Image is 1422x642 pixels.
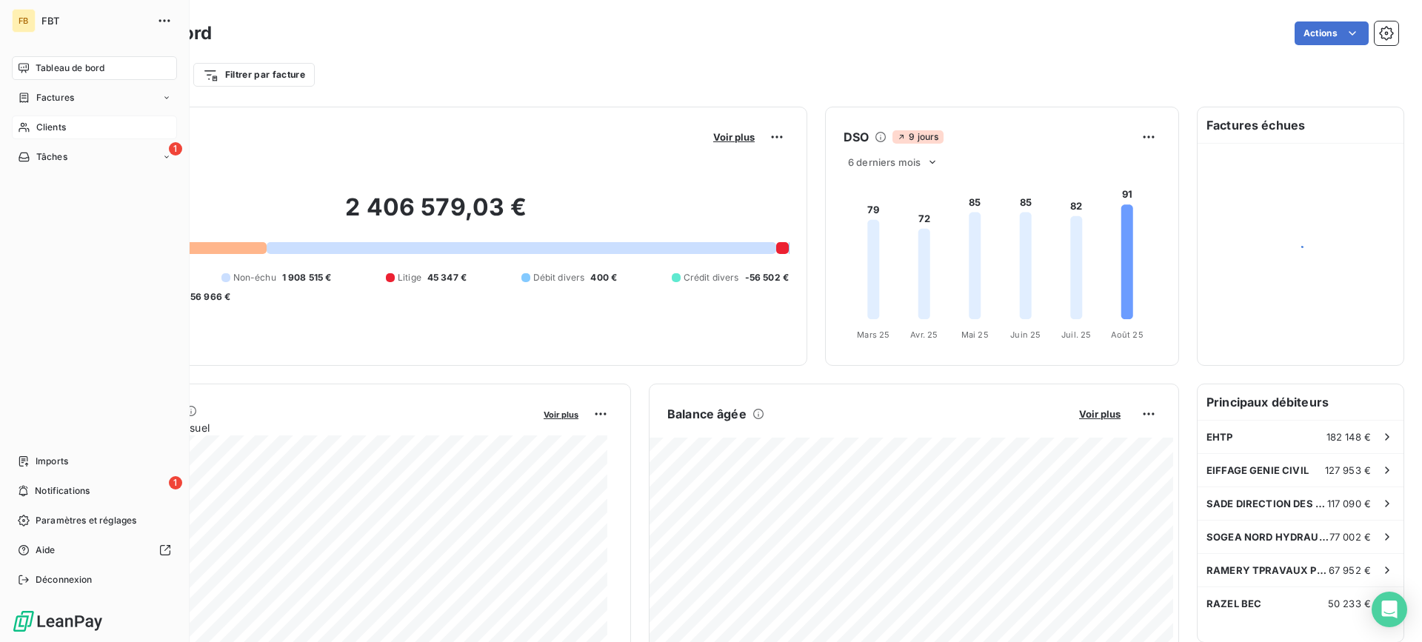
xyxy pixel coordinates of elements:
h6: Balance âgée [667,405,747,423]
span: Débit divers [533,271,585,284]
span: Non-échu [233,271,276,284]
span: 6 derniers mois [848,156,921,168]
tspan: Mai 25 [961,330,989,340]
button: Voir plus [709,130,759,144]
span: -56 966 € [186,290,230,304]
span: Paramètres et réglages [36,514,136,527]
span: SOGEA NORD HYDRAULIQUE [1206,531,1329,543]
a: Tableau de bord [12,56,177,80]
span: 117 090 € [1327,498,1371,509]
div: FB [12,9,36,33]
span: 9 jours [892,130,943,144]
span: EIFFAGE GENIE CIVIL [1206,464,1309,476]
span: SADE DIRECTION DES HAUTS DE FRANCE [1206,498,1327,509]
h6: Principaux débiteurs [1198,384,1403,420]
a: Clients [12,116,177,139]
span: 182 148 € [1326,431,1371,443]
span: RAZEL BEC [1206,598,1261,609]
span: Factures [36,91,74,104]
tspan: Mars 25 [857,330,889,340]
a: 1Tâches [12,145,177,169]
span: 77 002 € [1329,531,1371,543]
span: Voir plus [713,131,755,143]
a: Factures [12,86,177,110]
span: Voir plus [544,409,578,420]
span: 45 347 € [427,271,467,284]
tspan: Juil. 25 [1061,330,1091,340]
span: Crédit divers [684,271,739,284]
span: Imports [36,455,68,468]
span: RAMERY TPRAVAUX PUBLICS [1206,564,1329,576]
a: Paramètres et réglages [12,509,177,532]
span: Notifications [35,484,90,498]
img: Logo LeanPay [12,609,104,633]
span: Déconnexion [36,573,93,586]
div: Open Intercom Messenger [1372,592,1407,627]
span: 1 [169,142,182,156]
span: Litige [398,271,421,284]
tspan: Avr. 25 [910,330,938,340]
button: Filtrer par facture [193,63,315,87]
tspan: Juin 25 [1010,330,1041,340]
span: 127 953 € [1325,464,1371,476]
span: 400 € [590,271,617,284]
button: Voir plus [539,407,583,421]
span: Tableau de bord [36,61,104,75]
h6: Factures échues [1198,107,1403,143]
a: Imports [12,449,177,473]
tspan: Août 25 [1111,330,1144,340]
button: Actions [1295,21,1369,45]
span: FBT [41,15,148,27]
span: Clients [36,121,66,134]
span: 67 952 € [1329,564,1371,576]
span: Voir plus [1079,408,1121,420]
span: Tâches [36,150,67,164]
span: 1 908 515 € [282,271,332,284]
span: Chiffre d'affaires mensuel [84,420,533,435]
h2: 2 406 579,03 € [84,193,789,237]
button: Voir plus [1075,407,1125,421]
h6: DSO [844,128,869,146]
a: Aide [12,538,177,562]
span: 1 [169,476,182,489]
span: 50 233 € [1328,598,1371,609]
span: -56 502 € [745,271,789,284]
span: EHTP [1206,431,1233,443]
span: Aide [36,544,56,557]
